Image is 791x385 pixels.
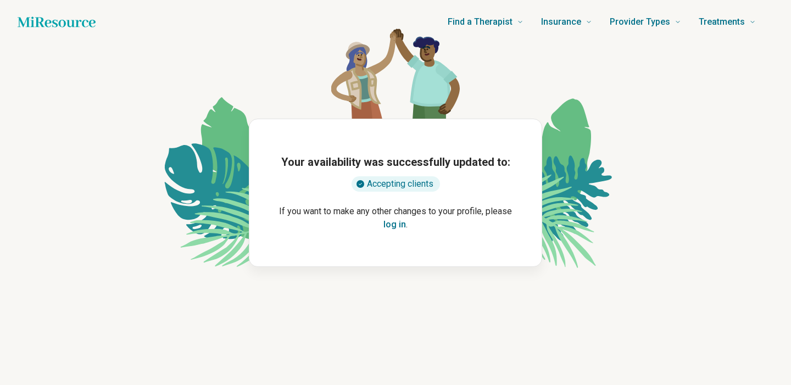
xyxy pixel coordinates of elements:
span: Insurance [541,14,581,30]
div: Accepting clients [352,176,440,192]
span: Find a Therapist [448,14,513,30]
span: Provider Types [610,14,670,30]
h1: Your availability was successfully updated to: [281,154,510,170]
span: Treatments [699,14,745,30]
p: If you want to make any other changes to your profile, please . [267,205,524,231]
a: Home page [18,11,96,33]
button: log in [383,218,406,231]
